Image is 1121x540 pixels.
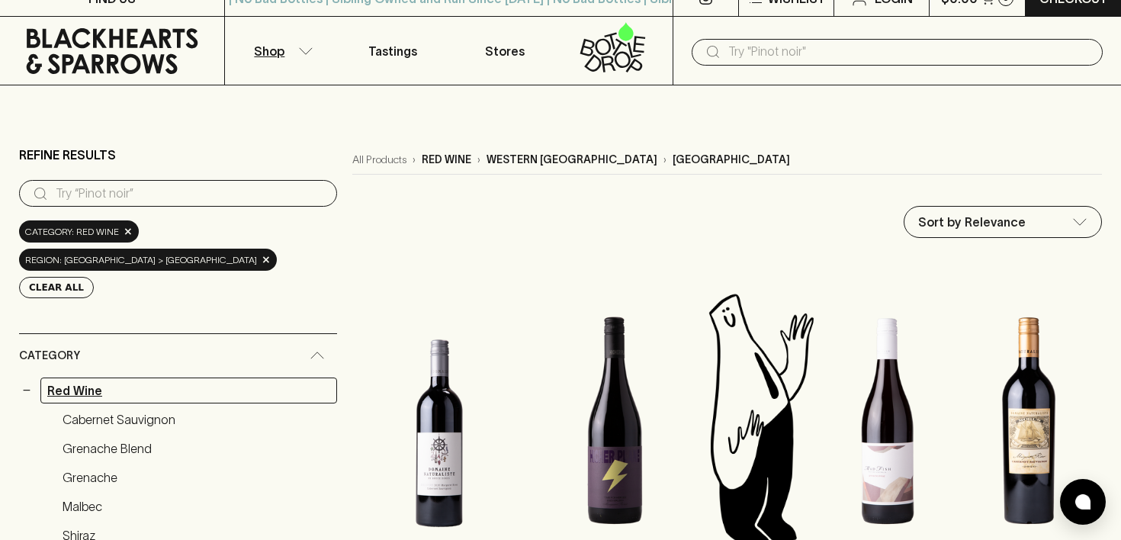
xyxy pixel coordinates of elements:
a: Malbec [56,493,337,519]
p: › [413,152,416,168]
div: Category [19,334,337,378]
p: [GEOGRAPHIC_DATA] [673,152,790,168]
img: bubble-icon [1075,494,1090,509]
span: × [124,223,133,239]
a: Grenache [56,464,337,490]
a: Red Wine [40,378,337,403]
p: › [477,152,480,168]
span: × [262,252,271,268]
a: All Products [352,152,406,168]
button: − [19,383,34,398]
p: Shop [254,42,284,60]
div: Sort by Relevance [904,207,1101,237]
p: western [GEOGRAPHIC_DATA] [487,152,657,168]
button: Shop [225,17,337,85]
input: Try "Pinot noir" [728,40,1090,64]
button: Clear All [19,277,94,298]
p: Tastings [368,42,417,60]
a: Cabernet Sauvignon [56,407,337,432]
p: Sort by Relevance [918,213,1026,231]
span: Category [19,346,80,365]
p: Stores [485,42,525,60]
span: Category: red wine [25,224,119,239]
a: Grenache Blend [56,436,337,461]
a: Stores [449,17,561,85]
span: region: [GEOGRAPHIC_DATA] > [GEOGRAPHIC_DATA] [25,252,257,268]
a: Tastings [337,17,449,85]
p: › [663,152,666,168]
p: red wine [422,152,471,168]
input: Try “Pinot noir” [56,182,325,206]
p: Refine Results [19,146,116,164]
